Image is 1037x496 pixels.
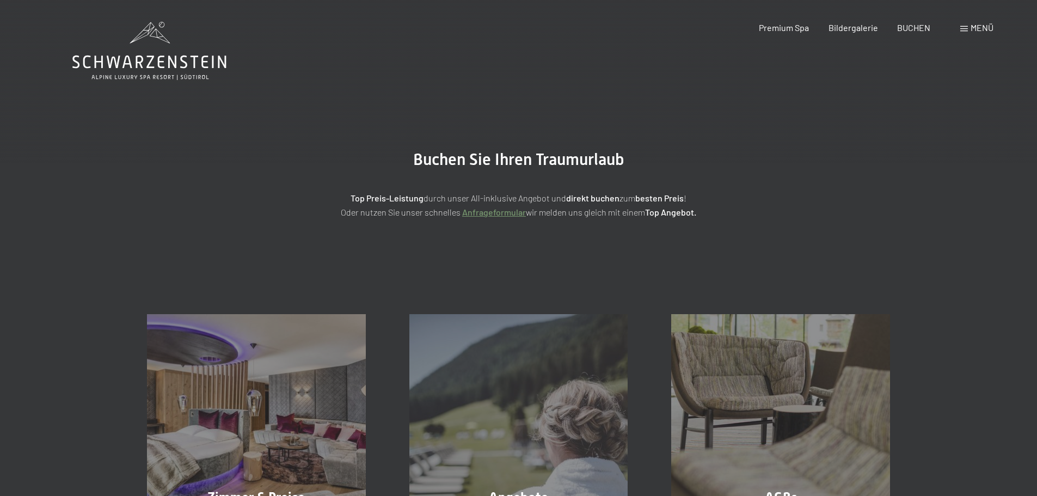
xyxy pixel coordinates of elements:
[413,150,624,169] span: Buchen Sie Ihren Traumurlaub
[635,193,684,203] strong: besten Preis
[971,22,993,33] span: Menü
[247,191,791,219] p: durch unser All-inklusive Angebot und zum ! Oder nutzen Sie unser schnelles wir melden uns gleich...
[829,22,878,33] a: Bildergalerie
[351,193,424,203] strong: Top Preis-Leistung
[645,207,696,217] strong: Top Angebot.
[462,207,526,217] a: Anfrageformular
[566,193,619,203] strong: direkt buchen
[759,22,809,33] a: Premium Spa
[897,22,930,33] a: BUCHEN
